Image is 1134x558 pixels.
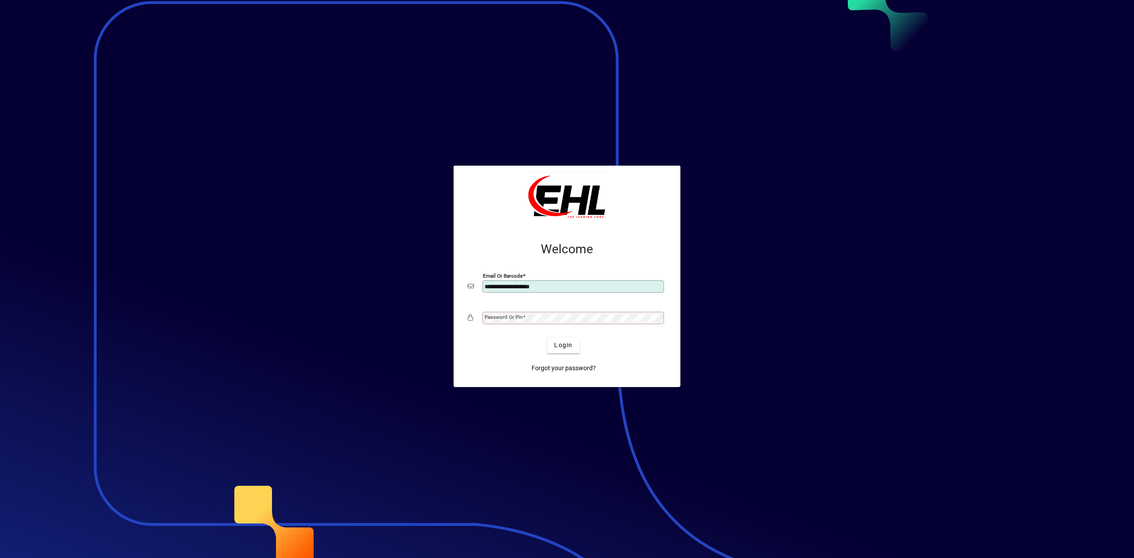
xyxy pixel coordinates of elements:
a: Forgot your password? [528,360,599,376]
mat-label: Email or Barcode [483,272,523,279]
span: Forgot your password? [532,364,596,373]
span: Login [554,341,572,350]
button: Login [547,337,579,353]
mat-label: Password or Pin [485,314,523,320]
h2: Welcome [468,242,666,257]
